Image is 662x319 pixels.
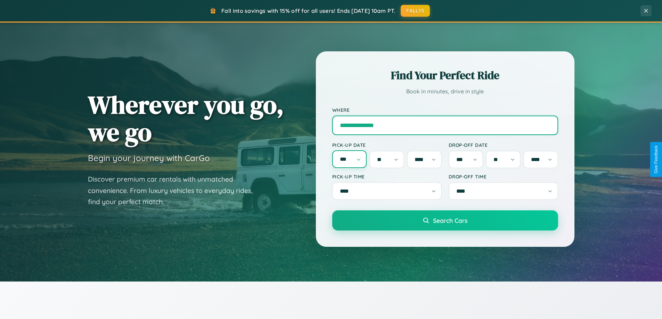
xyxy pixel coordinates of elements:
[332,107,558,113] label: Where
[332,142,442,148] label: Pick-up Date
[449,142,558,148] label: Drop-off Date
[401,5,430,17] button: FALL15
[332,210,558,230] button: Search Cars
[221,7,395,14] span: Fall into savings with 15% off for all users! Ends [DATE] 10am PT.
[88,91,284,146] h1: Wherever you go, we go
[449,174,558,179] label: Drop-off Time
[433,217,467,224] span: Search Cars
[332,68,558,83] h2: Find Your Perfect Ride
[654,145,659,174] div: Give Feedback
[332,174,442,179] label: Pick-up Time
[332,86,558,96] p: Book in minutes, drive in style
[88,153,210,163] h3: Begin your journey with CarGo
[88,174,262,208] p: Discover premium car rentals with unmatched convenience. From luxury vehicles to everyday rides, ...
